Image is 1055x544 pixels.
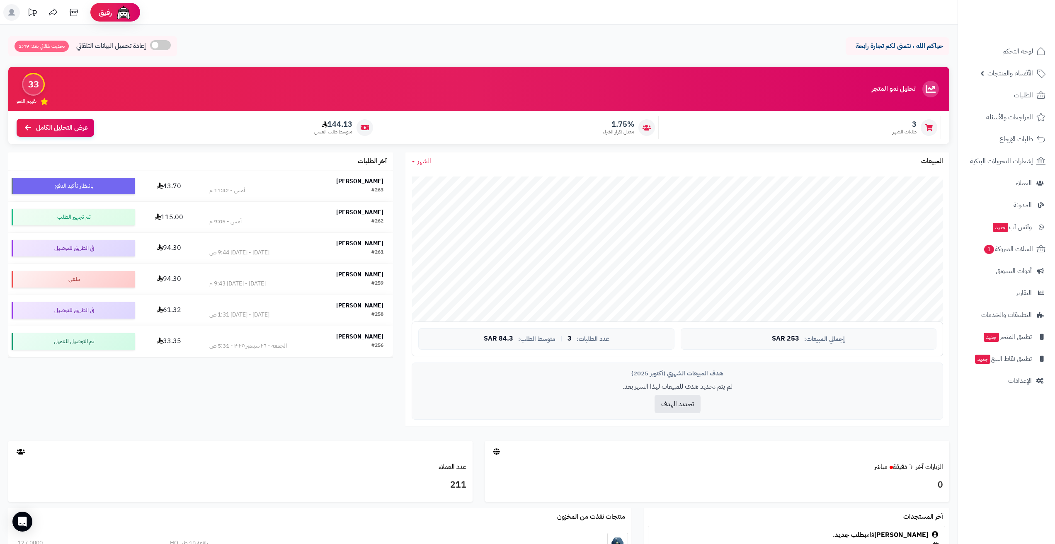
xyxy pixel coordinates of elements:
[963,195,1050,215] a: المدونة
[491,478,943,492] h3: 0
[834,530,866,540] a: بطلب جديد
[963,151,1050,171] a: إشعارات التحويلات البنكية
[336,177,383,186] strong: [PERSON_NAME]
[874,462,888,472] small: مباشر
[963,217,1050,237] a: وآتس آبجديد
[209,249,269,257] div: [DATE] - [DATE] 9:44 ص
[893,120,917,129] span: 3
[138,326,200,357] td: 33.35
[12,302,135,319] div: في الطريق للتوصيل
[655,395,701,413] button: تحديد الهدف
[371,186,383,195] div: #263
[358,158,387,165] h3: آخر الطلبات
[984,244,994,254] span: 1
[999,8,1047,26] img: logo-2.png
[99,7,112,17] span: رفيق
[1014,199,1032,211] span: المدونة
[138,264,200,295] td: 94.30
[963,327,1050,347] a: تطبيق المتجرجديد
[12,271,135,288] div: ملغي
[115,4,132,21] img: ai-face.png
[209,218,242,226] div: أمس - 9:05 م
[872,85,915,93] h3: تحليل نمو المتجر
[963,173,1050,193] a: العملاء
[903,513,943,521] h3: آخر المستجدات
[15,478,466,492] h3: 211
[314,120,352,129] span: 144.13
[996,265,1032,277] span: أدوات التسويق
[12,512,32,532] div: Open Intercom Messenger
[987,68,1033,79] span: الأقسام والمنتجات
[336,208,383,217] strong: [PERSON_NAME]
[963,239,1050,259] a: السلات المتروكة1
[439,462,466,472] a: عدد العملاء
[138,202,200,232] td: 115.00
[963,371,1050,391] a: الإعدادات
[1016,177,1032,189] span: العملاء
[1002,46,1033,57] span: لوحة التحكم
[992,221,1032,233] span: وآتس آب
[209,280,266,288] div: [DATE] - [DATE] 9:43 م
[852,41,943,51] p: حياكم الله ، نتمنى لكم تجارة رابحة
[963,85,1050,105] a: الطلبات
[12,209,135,225] div: تم تجهيز الطلب
[12,178,135,194] div: بانتظار تأكيد الدفع
[963,349,1050,369] a: تطبيق نقاط البيعجديد
[417,156,431,166] span: الشهر
[874,530,928,540] a: [PERSON_NAME]
[371,218,383,226] div: #262
[963,261,1050,281] a: أدوات التسويق
[209,186,245,195] div: أمس - 11:42 م
[560,336,563,342] span: |
[577,336,609,343] span: عدد الطلبات:
[983,331,1032,343] span: تطبيق المتجر
[603,128,634,135] span: معدل تكرار الشراء
[12,333,135,350] div: تم التوصيل للعميل
[138,295,200,326] td: 61.32
[336,332,383,341] strong: [PERSON_NAME]
[12,240,135,256] div: في الطريق للتوصيل
[557,513,625,521] h3: منتجات نفذت من المخزون
[983,243,1033,255] span: السلات المتروكة
[209,342,287,350] div: الجمعة - ٢٦ سبتمبر ٢٠٢٥ - 5:31 ص
[336,301,383,310] strong: [PERSON_NAME]
[893,128,917,135] span: طلبات الشهر
[772,335,799,343] span: 253 SAR
[484,335,513,343] span: 84.3 SAR
[15,41,69,52] span: تحديث تلقائي بعد: 2:49
[970,155,1033,167] span: إشعارات التحويلات البنكية
[418,382,936,392] p: لم يتم تحديد هدف للمبيعات لهذا الشهر بعد.
[986,111,1033,123] span: المراجعات والأسئلة
[963,305,1050,325] a: التطبيقات والخدمات
[993,223,1008,232] span: جديد
[963,129,1050,149] a: طلبات الإرجاع
[17,119,94,137] a: عرض التحليل الكامل
[1014,89,1033,101] span: الطلبات
[314,128,352,135] span: متوسط طلب العميل
[1016,287,1032,299] span: التقارير
[1008,375,1032,387] span: الإعدادات
[418,369,936,378] div: هدف المبيعات الشهري (أكتوبر 2025)
[76,41,146,51] span: إعادة تحميل البيانات التلقائي
[22,4,43,23] a: تحديثات المنصة
[371,311,383,319] div: #258
[518,336,555,343] span: متوسط الطلب:
[652,530,941,540] div: قام .
[975,355,990,364] span: جديد
[138,171,200,201] td: 43.70
[371,280,383,288] div: #259
[371,342,383,350] div: #256
[963,283,1050,303] a: التقارير
[963,107,1050,127] a: المراجعات والأسئلة
[921,158,943,165] h3: المبيعات
[984,333,999,342] span: جديد
[974,353,1032,365] span: تطبيق نقاط البيع
[336,239,383,248] strong: [PERSON_NAME]
[963,41,1050,61] a: لوحة التحكم
[138,233,200,264] td: 94.30
[371,249,383,257] div: #261
[804,336,845,343] span: إجمالي المبيعات:
[999,133,1033,145] span: طلبات الإرجاع
[412,157,431,166] a: الشهر
[36,123,88,133] span: عرض التحليل الكامل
